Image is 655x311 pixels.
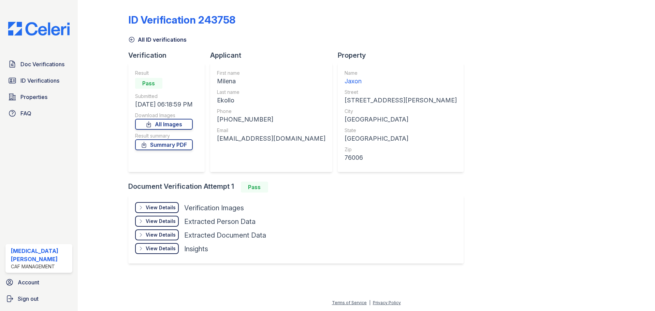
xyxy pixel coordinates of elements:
[345,96,457,105] div: [STREET_ADDRESS][PERSON_NAME]
[135,119,193,130] a: All Images
[217,108,325,115] div: Phone
[345,146,457,153] div: Zip
[20,93,47,101] span: Properties
[128,14,235,26] div: ID Verification 243758
[3,275,75,289] a: Account
[146,204,176,211] div: View Details
[5,107,72,120] a: FAQ
[3,292,75,306] a: Sign out
[135,112,193,119] div: Download Images
[135,100,193,109] div: [DATE] 06:18:59 PM
[20,109,31,117] span: FAQ
[135,70,193,76] div: Result
[5,57,72,71] a: Doc Verifications
[338,51,469,60] div: Property
[128,51,210,60] div: Verification
[184,217,256,226] div: Extracted Person Data
[345,70,457,76] div: Name
[217,76,325,86] div: Milena
[373,300,401,305] a: Privacy Policy
[217,89,325,96] div: Last name
[184,230,266,240] div: Extracted Document Data
[5,90,72,104] a: Properties
[135,78,162,89] div: Pass
[345,127,457,134] div: State
[135,132,193,139] div: Result summary
[345,134,457,143] div: [GEOGRAPHIC_DATA]
[18,295,39,303] span: Sign out
[20,76,59,85] span: ID Verifications
[345,89,457,96] div: Street
[217,70,325,76] div: First name
[135,93,193,100] div: Submitted
[11,263,70,270] div: CAF Management
[369,300,370,305] div: |
[210,51,338,60] div: Applicant
[128,182,469,193] div: Document Verification Attempt 1
[20,60,64,68] span: Doc Verifications
[135,139,193,150] a: Summary PDF
[217,127,325,134] div: Email
[345,70,457,86] a: Name Jaxon
[345,153,457,162] div: 76006
[18,278,39,286] span: Account
[217,134,325,143] div: [EMAIL_ADDRESS][DOMAIN_NAME]
[146,218,176,225] div: View Details
[345,108,457,115] div: City
[241,182,268,193] div: Pass
[128,36,187,44] a: All ID verifications
[184,203,244,213] div: Verification Images
[3,22,75,36] img: CE_Logo_Blue-a8612792a0a2168367f1c8372b55b34899dd931a85d93a1a3d3e32e68fde9ad4.png
[345,115,457,124] div: [GEOGRAPHIC_DATA]
[345,76,457,86] div: Jaxon
[217,115,325,124] div: [PHONE_NUMBER]
[146,245,176,252] div: View Details
[217,96,325,105] div: Ekollo
[146,231,176,238] div: View Details
[5,74,72,87] a: ID Verifications
[11,247,70,263] div: [MEDICAL_DATA][PERSON_NAME]
[184,244,208,254] div: Insights
[332,300,367,305] a: Terms of Service
[626,284,648,304] iframe: chat widget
